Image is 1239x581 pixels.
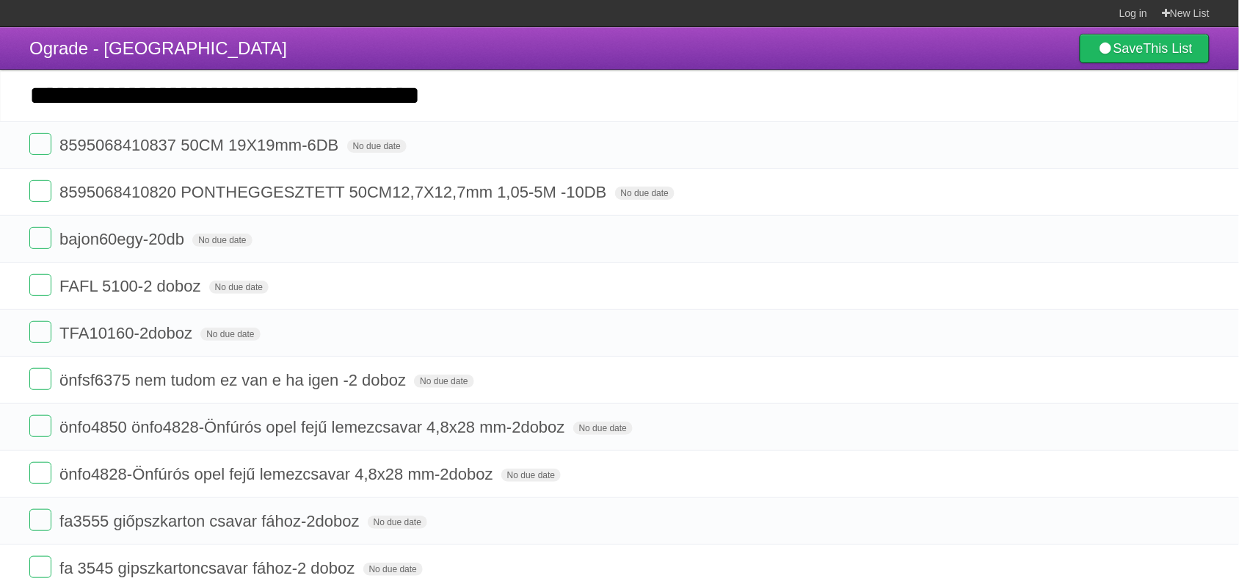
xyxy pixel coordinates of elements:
span: 8595068410837 50CM 19X19mm-6DB [59,136,342,154]
label: Done [29,415,51,437]
span: No due date [347,140,407,153]
span: TFA10160-2doboz [59,324,196,342]
span: bajon60egy-20db [59,230,188,248]
span: No due date [501,469,561,482]
label: Done [29,556,51,578]
a: SaveThis List [1080,34,1210,63]
span: No due date [414,375,473,388]
label: Done [29,368,51,390]
span: No due date [615,187,675,200]
span: No due date [368,516,427,529]
span: fa3555 giőpszkarton csavar fához-2doboz [59,512,363,530]
span: No due date [573,422,633,435]
span: No due date [363,563,423,576]
span: No due date [200,328,260,341]
label: Done [29,321,51,343]
span: 8595068410820 PONTHEGGESZTETT 50CM12,7X12,7mm 1,05-5M -10DB [59,183,611,201]
span: önfo4850 önfo4828-Önfúrós opel fejű lemezcsavar 4,8x28 mm-2doboz [59,418,569,436]
b: This List [1144,41,1193,56]
label: Done [29,462,51,484]
span: Ograde - [GEOGRAPHIC_DATA] [29,38,287,58]
label: Done [29,227,51,249]
span: önfo4828-Önfúrós opel fejű lemezcsavar 4,8x28 mm-2doboz [59,465,497,483]
span: No due date [192,234,252,247]
label: Done [29,509,51,531]
label: Done [29,274,51,296]
span: fa 3545 gipszkartoncsavar fához-2 doboz [59,559,358,577]
label: Done [29,133,51,155]
label: Done [29,180,51,202]
span: FAFL 5100-2 doboz [59,277,204,295]
span: önfsf6375 nem tudom ez van e ha igen -2 doboz [59,371,410,389]
span: No due date [209,281,269,294]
